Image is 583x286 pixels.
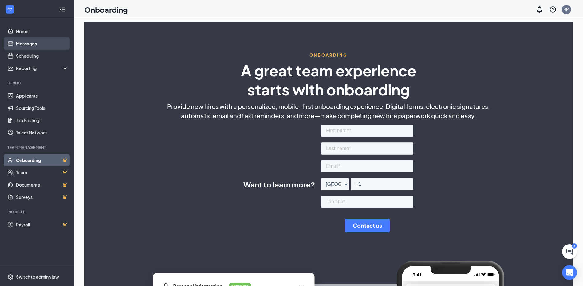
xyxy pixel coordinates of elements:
iframe: Form 0 [321,123,413,236]
a: Messages [16,37,69,50]
div: 4M [564,7,569,12]
a: DocumentsCrown [16,179,69,191]
div: Switch to admin view [16,274,59,280]
span: ONBOARDING [309,52,348,58]
span: Want to learn more? [243,179,315,190]
a: Applicants [16,90,69,102]
div: Reporting [16,65,69,71]
a: Sourcing Tools [16,102,69,114]
div: Team Management [7,145,67,150]
div: Payroll [7,209,67,214]
svg: ChatActive [566,248,573,255]
svg: QuestionInfo [549,6,557,13]
svg: Settings [7,274,14,280]
svg: Collapse [59,6,65,13]
svg: Notifications [536,6,543,13]
a: TeamCrown [16,166,69,179]
a: PayrollCrown [16,218,69,231]
a: SurveysCrown [16,191,69,203]
a: Talent Network [16,126,69,139]
div: Open Intercom Messenger [562,265,577,280]
h1: Onboarding [84,4,128,15]
svg: WorkstreamLogo [7,6,13,12]
span: starts with onboarding [247,80,410,99]
a: Scheduling [16,50,69,62]
span: A great team experience [241,61,416,80]
span: Provide new hires with a personalized, mobile-first onboarding experience. Digital forms, electro... [167,102,490,111]
div: 5 [572,243,577,249]
span: automatic email and text reminders, and more—make completing new hire paperwork quick and easy. [181,111,476,120]
svg: Analysis [7,65,14,71]
div: Hiring [7,80,67,86]
button: ChatActive [562,244,577,259]
a: Home [16,25,69,37]
a: Job Postings [16,114,69,126]
a: OnboardingCrown [16,154,69,166]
